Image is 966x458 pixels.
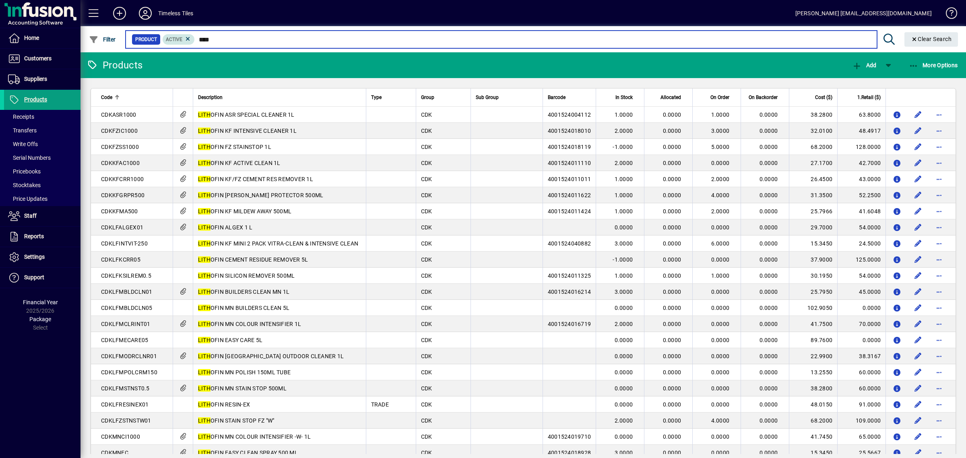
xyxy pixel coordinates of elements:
[940,2,956,28] a: Knowledge Base
[663,256,681,263] span: 0.0000
[4,165,80,178] a: Pricebooks
[615,93,633,102] span: In Stock
[198,369,211,375] em: LITH
[837,171,885,187] td: 43.0000
[909,62,958,68] span: More Options
[837,300,885,316] td: 0.0000
[837,187,885,203] td: 52.2500
[789,364,837,380] td: 13.2550
[198,305,211,311] em: LITH
[101,321,151,327] span: CDKLFMCLRINT01
[904,32,958,47] button: Clear
[101,240,148,247] span: CDKLFINTVIT-250
[89,36,116,43] span: Filter
[857,93,881,102] span: 1.Retail ($)
[371,93,411,102] div: Type
[711,176,730,182] span: 2.0000
[663,128,681,134] span: 0.0000
[548,272,591,279] span: 4001524011325
[548,321,591,327] span: 4001524016719
[198,224,253,231] span: OFIN ALGEX 1 L
[933,237,945,250] button: More options
[101,128,138,134] span: CDKFZIC1000
[135,35,157,43] span: Product
[87,32,118,47] button: Filter
[711,240,730,247] span: 6.0000
[198,93,223,102] span: Description
[198,272,211,279] em: LITH
[198,192,211,198] em: LITH
[198,111,295,118] span: OFIN ASR SPECIAL CLEANER 1L
[933,124,945,137] button: More options
[421,111,432,118] span: CDK
[711,144,730,150] span: 5.0000
[24,55,52,62] span: Customers
[663,353,681,359] span: 0.0000
[789,123,837,139] td: 32.0100
[24,35,39,41] span: Home
[4,178,80,192] a: Stocktakes
[615,111,633,118] span: 1.0000
[789,380,837,396] td: 38.2800
[933,221,945,234] button: More options
[615,369,633,375] span: 0.0000
[789,219,837,235] td: 29.7000
[837,123,885,139] td: 48.4917
[663,208,681,215] span: 0.0000
[421,93,434,102] span: Group
[663,272,681,279] span: 0.0000
[933,366,945,379] button: More options
[912,398,925,411] button: Edit
[760,144,778,150] span: 0.0000
[101,353,157,359] span: CDKLFMODRCLNR01
[198,337,262,343] span: OFIN EASY CARE 5L
[710,93,729,102] span: On Order
[615,176,633,182] span: 1.0000
[101,160,140,166] span: CDKKFAC1000
[912,157,925,169] button: Edit
[198,128,211,134] em: LITH
[198,224,211,231] em: LITH
[615,272,633,279] span: 1.0000
[198,289,289,295] span: OFIN BUILDERS CLEAN MN 1L
[198,353,344,359] span: OFIN [GEOGRAPHIC_DATA] OUTDOOR CLEANER 1L
[837,252,885,268] td: 125.0000
[101,289,153,295] span: CDKLFMBLDCLN01
[837,268,885,284] td: 54.0000
[24,254,45,260] span: Settings
[663,176,681,182] span: 0.0000
[911,36,952,42] span: Clear Search
[933,108,945,121] button: More options
[101,176,144,182] span: CDKKFCRR1000
[789,139,837,155] td: 68.2000
[760,128,778,134] span: 0.0000
[711,305,730,311] span: 0.0000
[912,269,925,282] button: Edit
[933,269,945,282] button: More options
[760,160,778,166] span: 0.0000
[711,224,730,231] span: 0.0000
[663,144,681,150] span: 0.0000
[933,334,945,347] button: More options
[711,337,730,343] span: 0.0000
[933,140,945,153] button: More options
[933,173,945,186] button: More options
[933,350,945,363] button: More options
[101,385,150,392] span: CDKLFMSTNST0.5
[198,208,211,215] em: LITH
[548,144,591,150] span: 4001524018119
[421,305,432,311] span: CDK
[837,284,885,300] td: 45.0000
[101,192,144,198] span: CDKKFGRPR500
[476,93,538,102] div: Sub Group
[760,256,778,263] span: 0.0000
[837,219,885,235] td: 54.0000
[711,289,730,295] span: 0.0000
[912,301,925,314] button: Edit
[912,382,925,395] button: Edit
[837,203,885,219] td: 41.6048
[8,196,47,202] span: Price Updates
[789,252,837,268] td: 37.9000
[198,240,211,247] em: LITH
[198,128,297,134] span: OFIN KF INTENSIVE CLEANER 1L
